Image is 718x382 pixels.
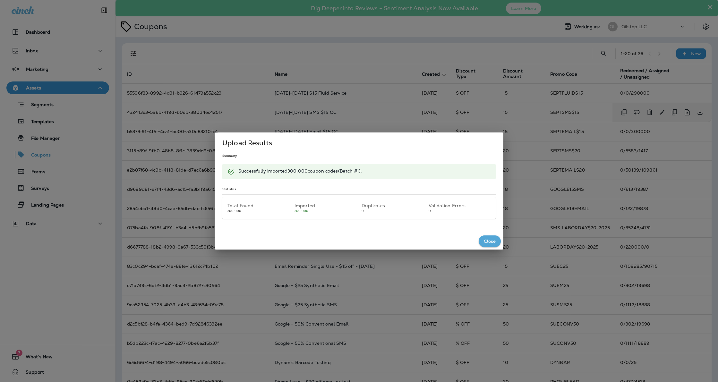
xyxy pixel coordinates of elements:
[479,235,501,247] button: Close
[362,202,423,209] p: Duplicates
[295,209,356,214] h6: 300,000
[429,202,491,209] p: Validation Errors
[222,187,496,192] h6: Statistics
[429,209,491,214] h6: 0
[238,168,362,174] p: Successfully imported 300,000 coupon codes (Batch #1) .
[215,132,503,154] h2: Upload Results
[222,154,496,158] h6: Summary
[295,202,356,209] p: Imported
[227,209,289,214] h6: 300,000
[227,202,289,209] p: Total Found
[362,209,423,214] h6: 0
